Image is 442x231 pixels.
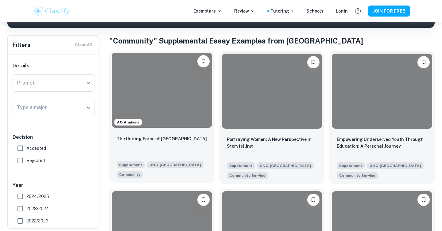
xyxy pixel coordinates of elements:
a: Login [336,8,348,14]
button: Please log in to bookmark exemplars [197,55,210,67]
p: Portraying Women: A New Perspective in Storytelling [227,136,317,150]
button: JOIN FOR FREE [368,6,410,17]
span: Accepted [26,145,46,152]
a: Please log in to bookmark exemplarsEmpowering Underserved Youth Through Education: A Personal Jou... [329,51,435,184]
h6: Filters [13,41,30,49]
span: 2023/2024 [26,205,49,212]
span: Discuss one of your personal qualities and share a story, anecdote, or memory of how it helped yo... [117,171,143,178]
span: Community [119,172,140,177]
span: Supplement [227,162,255,169]
p: The Uniting Force of Lincoln Park [117,135,207,142]
img: Clastify logo [32,5,71,17]
span: Rejected [26,157,45,164]
button: Please log in to bookmark exemplars [417,56,430,68]
a: Tutoring [270,8,294,14]
span: AO Analysis [114,119,142,125]
button: Help and Feedback [353,6,363,16]
span: 2022/2023 [26,218,48,224]
button: Open [84,103,93,112]
button: Please log in to bookmark exemplars [307,56,320,68]
h1: "Community" Supplemental Essay Examples from [GEOGRAPHIC_DATA] [109,35,435,46]
span: If you could change one thing to better your community, what would it be? Please explain. [337,172,378,179]
button: Open [84,79,93,87]
span: UNC-[GEOGRAPHIC_DATA] [367,162,424,169]
a: AO AnalysisPlease log in to bookmark exemplarsThe Uniting Force of Lincoln ParkSupplementUNC-[GEO... [109,51,215,184]
h6: Year [13,182,95,189]
p: Empowering Underserved Youth Through Education: A Personal Journey [337,136,427,150]
span: Community Service [339,173,375,178]
span: 2024/2025 [26,193,49,200]
span: If you could change one thing to better your community, what would it be? Please explain. [227,172,268,179]
span: UNC-[GEOGRAPHIC_DATA] [147,161,204,168]
a: Please log in to bookmark exemplarsPortraying Women: A New Perspective in StorytellingSupplementU... [219,51,325,184]
button: Please log in to bookmark exemplars [417,194,430,206]
a: Schools [306,8,324,14]
span: UNC-[GEOGRAPHIC_DATA] [257,162,314,169]
p: Exemplars [193,8,222,14]
p: Review [234,8,255,14]
button: Please log in to bookmark exemplars [197,194,210,206]
span: Supplement [117,161,145,168]
h6: Decision [13,134,95,141]
span: Community Service [229,173,266,178]
span: Supplement [337,162,365,169]
button: Please log in to bookmark exemplars [307,194,320,206]
h6: Details [13,62,95,70]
